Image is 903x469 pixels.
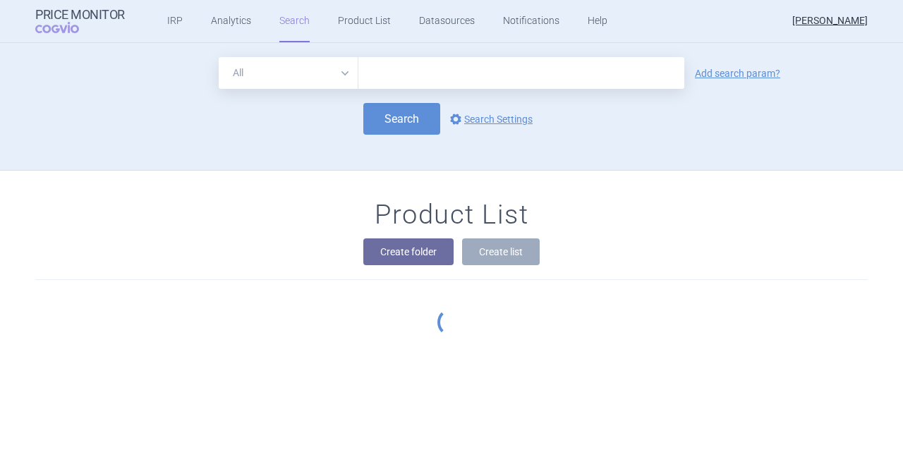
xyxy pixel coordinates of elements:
span: COGVIO [35,22,99,33]
button: Create list [462,238,540,265]
button: Create folder [363,238,454,265]
button: Search [363,103,440,135]
a: Price MonitorCOGVIO [35,8,125,35]
strong: Price Monitor [35,8,125,22]
a: Search Settings [447,111,533,128]
a: Add search param? [695,68,780,78]
h1: Product List [375,199,528,231]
